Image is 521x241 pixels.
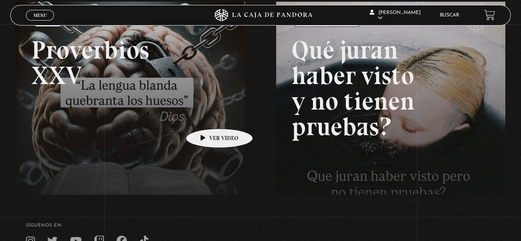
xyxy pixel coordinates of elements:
a: Buscar [440,13,459,18]
span: Cerrar [30,19,50,25]
span: [PERSON_NAME] [369,10,421,21]
h4: SÍguenos en: [26,223,495,228]
a: View your shopping cart [484,9,495,21]
span: Menu [33,13,47,18]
